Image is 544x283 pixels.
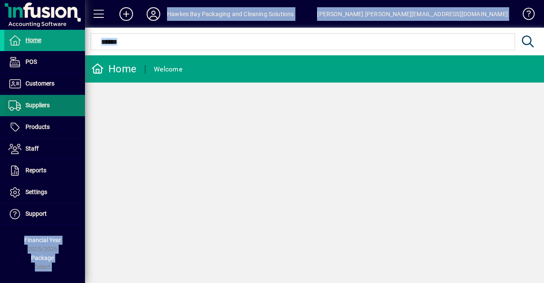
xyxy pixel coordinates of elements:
[4,182,85,203] a: Settings
[4,51,85,73] a: POS
[25,167,46,174] span: Reports
[140,6,167,22] button: Profile
[25,189,47,195] span: Settings
[4,203,85,225] a: Support
[31,254,54,261] span: Package
[516,2,533,29] a: Knowledge Base
[25,102,50,109] span: Suppliers
[4,73,85,94] a: Customers
[24,237,61,243] span: Financial Year
[4,138,85,160] a: Staff
[154,63,182,76] div: Welcome
[25,145,39,152] span: Staff
[113,6,140,22] button: Add
[4,160,85,181] a: Reports
[25,80,54,87] span: Customers
[25,123,50,130] span: Products
[91,62,136,76] div: Home
[4,95,85,116] a: Suppliers
[317,7,508,21] div: [PERSON_NAME] [PERSON_NAME][EMAIL_ADDRESS][DOMAIN_NAME]
[25,58,37,65] span: POS
[25,37,41,43] span: Home
[167,7,294,21] div: Hawkes Bay Packaging and Cleaning Solutions
[25,210,47,217] span: Support
[4,117,85,138] a: Products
